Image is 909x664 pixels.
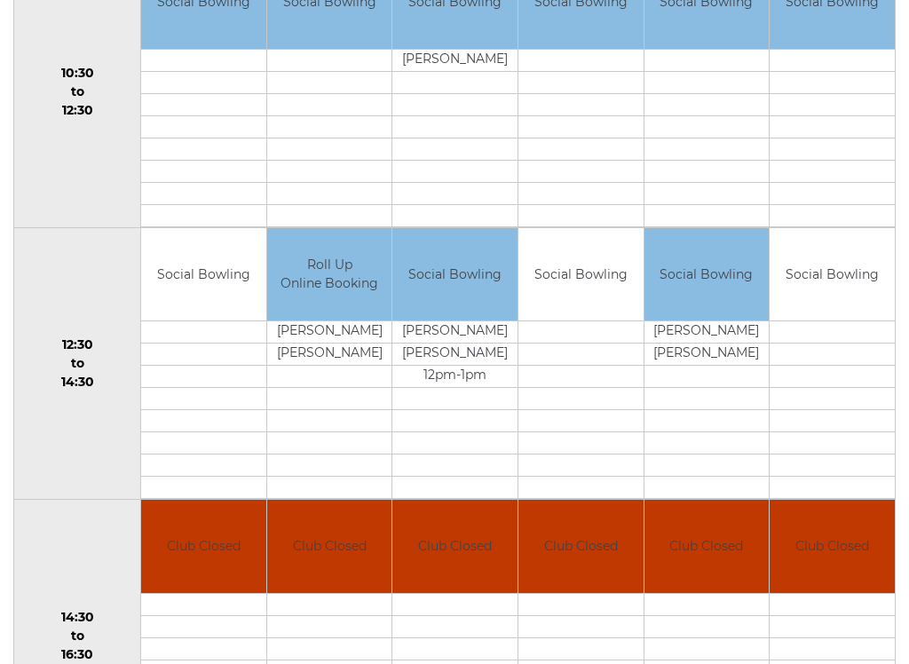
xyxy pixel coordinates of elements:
td: 12pm-1pm [392,366,518,388]
td: Club Closed [644,500,770,593]
td: [PERSON_NAME] [644,321,770,344]
td: [PERSON_NAME] [644,344,770,366]
td: 12:30 to 14:30 [14,227,141,500]
td: [PERSON_NAME] [392,49,518,71]
td: Roll Up Online Booking [267,228,392,321]
td: Club Closed [392,500,518,593]
td: [PERSON_NAME] [392,344,518,366]
td: Social Bowling [392,228,518,321]
td: [PERSON_NAME] [392,321,518,344]
td: [PERSON_NAME] [267,321,392,344]
td: Club Closed [141,500,266,593]
td: Social Bowling [141,228,266,321]
td: Club Closed [518,500,644,593]
td: Social Bowling [644,228,770,321]
td: [PERSON_NAME] [267,344,392,366]
td: Social Bowling [770,228,895,321]
td: Social Bowling [518,228,644,321]
td: Club Closed [267,500,392,593]
td: Club Closed [770,500,895,593]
